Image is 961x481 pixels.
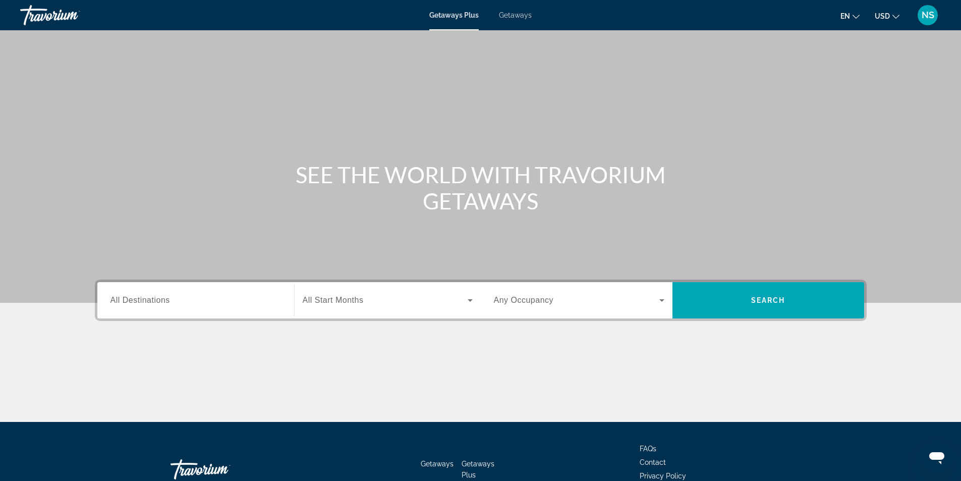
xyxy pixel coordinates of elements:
h1: SEE THE WORLD WITH TRAVORIUM GETAWAYS [292,162,670,214]
a: Getaways [421,460,454,468]
span: Any Occupancy [494,296,554,304]
span: All Destinations [110,296,170,304]
span: NS [922,10,934,20]
span: Search [751,296,785,304]
button: Search [672,282,864,318]
a: Privacy Policy [640,472,686,480]
span: en [840,12,850,20]
a: Travorium [20,2,121,28]
span: USD [875,12,890,20]
a: Getaways Plus [462,460,494,479]
a: Getaways [499,11,532,19]
div: Search widget [97,282,864,318]
iframe: Button to launch messaging window [921,441,953,473]
a: Contact [640,458,666,466]
button: Change currency [875,9,899,23]
a: Getaways Plus [429,11,479,19]
button: User Menu [915,5,941,26]
a: FAQs [640,445,656,453]
span: All Start Months [303,296,364,304]
button: Change language [840,9,860,23]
